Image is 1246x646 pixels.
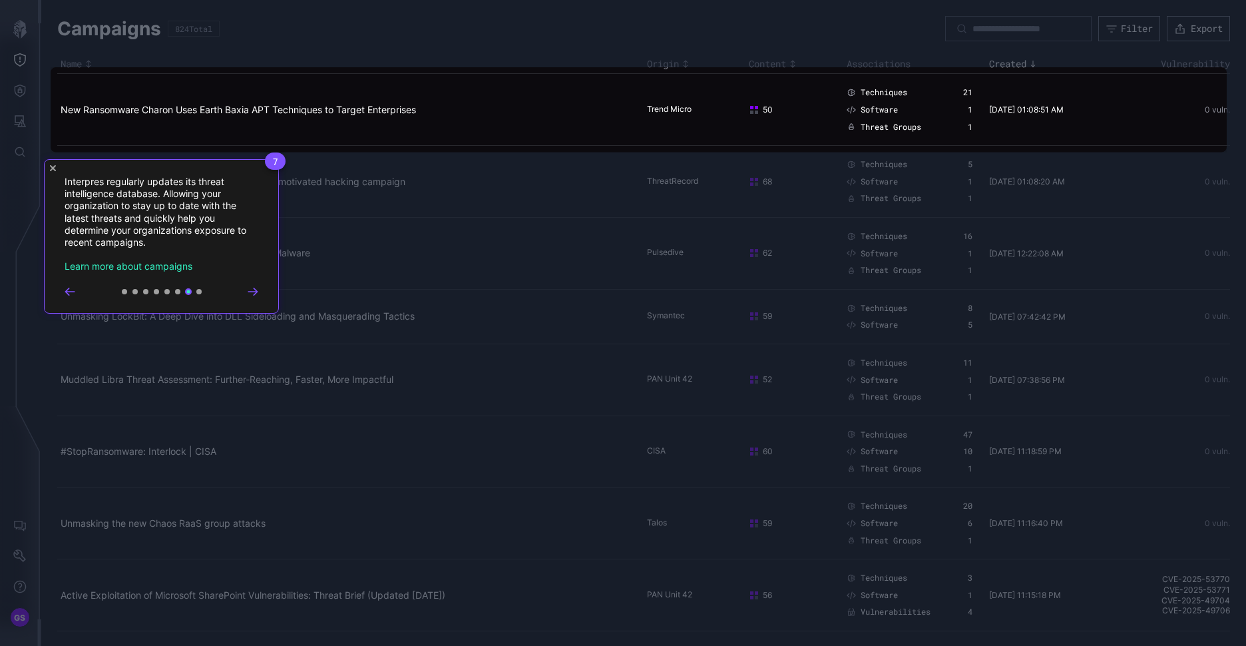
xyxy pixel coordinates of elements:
div: 1 [968,122,972,133]
div: Trend Micro [647,104,714,116]
div: 50 [749,105,830,115]
time: [DATE] 01:08:51 AM [989,105,1064,115]
button: Go to step 5 [164,289,170,294]
button: Go to step 6 [175,289,180,294]
button: Go to step 7 [185,288,192,295]
a: Software [847,105,898,115]
a: New Ransomware Charon Uses Earth Baxia APT Techniques to Target Enterprises [61,104,416,115]
div: 0 vuln. [1111,105,1230,115]
button: Go to step 4 [154,289,159,294]
button: Go to step 3 [143,289,148,294]
a: Threat Groups [847,122,921,133]
div: 21 [963,87,972,98]
a: Techniques [847,87,907,98]
span: Threat Groups [861,122,921,133]
button: Go to step 8 [196,289,202,294]
button: Go to step 2 [132,289,138,294]
button: Go to prev step [65,288,75,296]
span: Techniques [861,87,907,98]
div: 1 [968,105,972,115]
a: Learn more about campaigns [65,260,192,272]
div: Interpres regularly updates its threat intelligence database. Allowing your organization to stay ... [44,159,279,314]
span: 7 [265,153,286,170]
button: Go to step 1 [122,289,127,294]
span: Software [861,105,898,115]
button: Go to next step [248,288,258,296]
button: Close Tour [50,165,56,171]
